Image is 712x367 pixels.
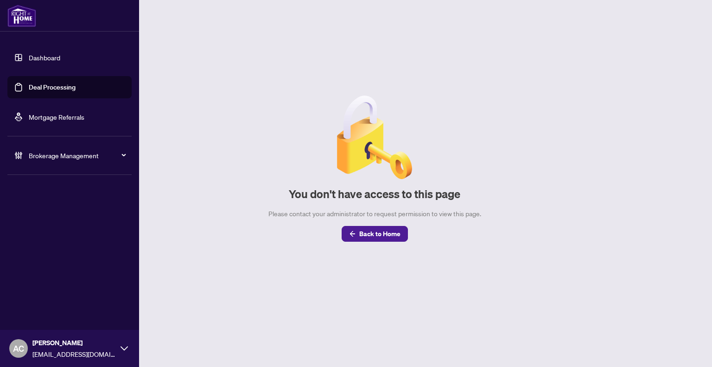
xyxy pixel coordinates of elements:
[29,150,125,161] span: Brokerage Management
[268,209,481,219] div: Please contact your administrator to request permission to view this page.
[13,342,24,355] span: AC
[32,338,116,348] span: [PERSON_NAME]
[333,96,416,179] img: Null State Icon
[29,53,60,62] a: Dashboard
[349,231,356,237] span: arrow-left
[675,335,703,362] button: Open asap
[342,226,408,242] button: Back to Home
[32,349,116,359] span: [EMAIL_ADDRESS][DOMAIN_NAME]
[29,83,76,91] a: Deal Processing
[359,226,400,241] span: Back to Home
[29,113,84,121] a: Mortgage Referrals
[7,5,36,27] img: logo
[289,187,460,201] h2: You don't have access to this page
